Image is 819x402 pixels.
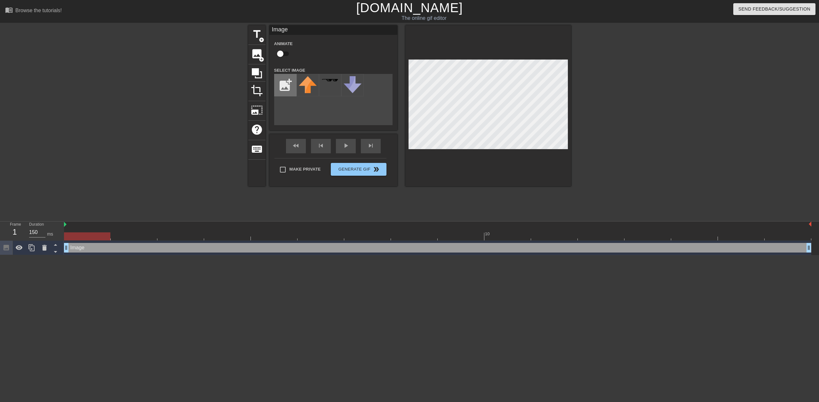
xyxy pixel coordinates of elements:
span: fast_rewind [292,142,300,149]
div: The online gif editor [276,14,572,22]
div: Browse the tutorials! [15,8,62,13]
span: photo_size_select_large [251,104,263,116]
span: drag_handle [63,245,69,251]
span: add_circle [259,37,264,43]
span: skip_previous [317,142,325,149]
span: title [251,28,263,40]
span: crop [251,84,263,97]
a: [DOMAIN_NAME] [356,1,463,15]
label: Select Image [274,67,306,74]
img: downvote.png [344,76,362,93]
div: 10 [485,231,491,237]
span: image [251,48,263,60]
div: Image [269,25,397,35]
label: Duration [29,223,44,227]
button: Send Feedback/Suggestion [733,3,815,15]
img: bound-end.png [809,221,811,227]
span: Generate Gif [333,165,384,173]
span: Make Private [290,166,321,173]
img: deal-with-it.png [321,78,339,82]
span: keyboard [251,143,263,155]
span: Send Feedback/Suggestion [738,5,810,13]
span: double_arrow [372,165,380,173]
div: 1 [10,226,20,238]
div: Frame [5,221,24,240]
span: drag_handle [806,245,812,251]
div: ms [47,231,53,237]
img: upvote.png [299,76,317,93]
span: menu_book [5,6,13,14]
button: Generate Gif [331,163,386,176]
label: Animate [274,41,293,47]
span: skip_next [367,142,375,149]
span: help [251,124,263,136]
span: add_circle [259,57,264,62]
a: Browse the tutorials! [5,6,62,16]
span: play_arrow [342,142,350,149]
